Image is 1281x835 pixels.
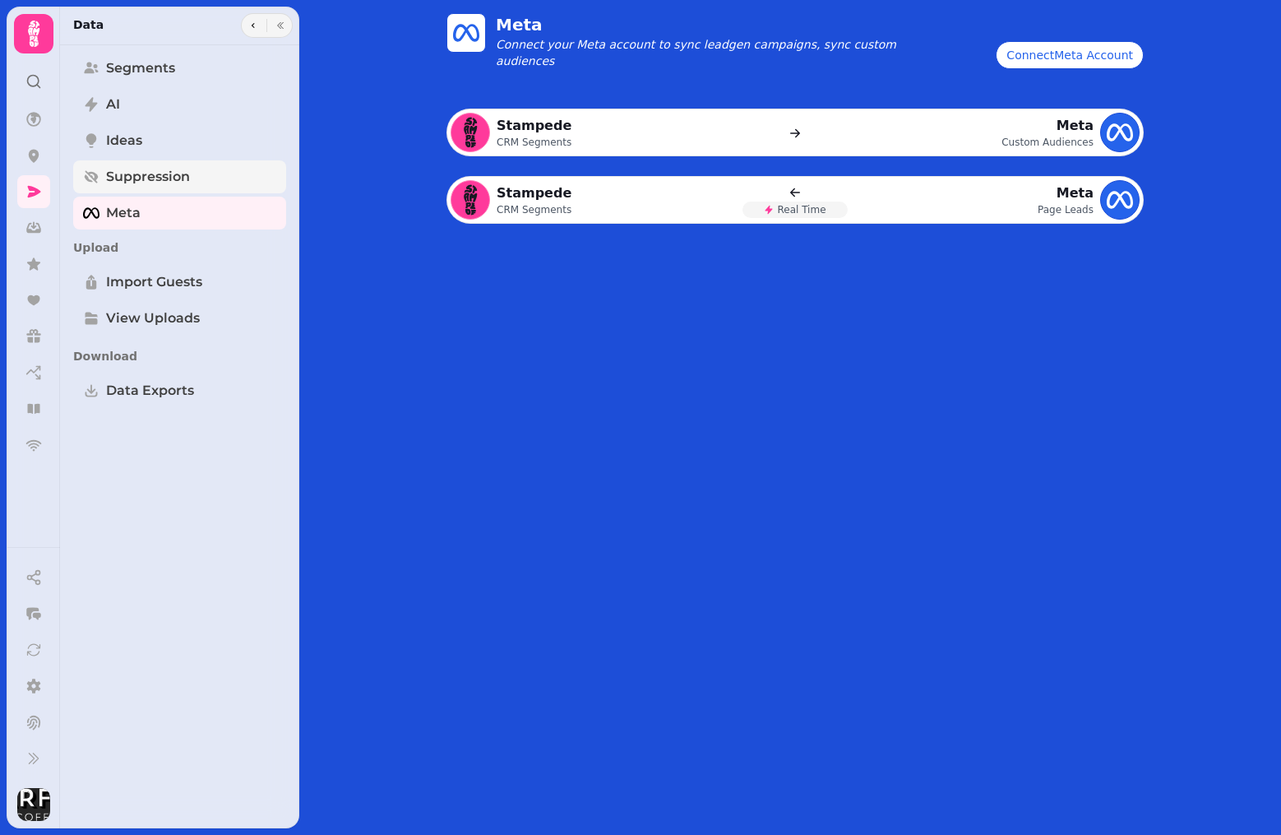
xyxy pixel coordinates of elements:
[73,160,286,193] a: Suppression
[497,203,571,216] p: CRM Segments
[1001,136,1094,149] p: Custom Audiences
[497,116,571,136] p: Stampede
[73,266,286,299] a: Import Guests
[73,341,286,371] p: Download
[17,788,50,821] img: User avatar
[73,233,286,262] p: Upload
[106,167,190,187] span: Suppression
[14,788,53,821] button: User avatar
[73,16,104,33] h2: Data
[1038,203,1094,216] p: Page Leads
[1006,47,1133,63] div: Connect Meta Account
[60,45,299,828] nav: Tabs
[73,374,286,407] a: Data Exports
[106,131,142,151] span: Ideas
[777,203,825,216] p: Real Time
[106,381,194,401] span: Data Exports
[106,308,200,328] span: View Uploads
[106,95,120,114] span: AI
[106,58,175,78] span: Segments
[106,272,202,292] span: Import Guests
[73,302,286,335] a: View Uploads
[73,52,286,85] a: Segments
[106,203,141,223] span: Meta
[1001,116,1094,136] p: Meta
[497,183,571,203] p: Stampede
[497,136,571,149] p: CRM Segments
[73,88,286,121] a: AI
[73,197,286,230] a: Meta
[1038,183,1094,203] p: Meta
[996,41,1144,69] a: ConnectMeta Account
[73,124,286,157] a: Ideas
[496,36,917,69] p: Connect your Meta account to sync leadgen campaigns, sync custom audiences
[496,13,812,36] h2: Meta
